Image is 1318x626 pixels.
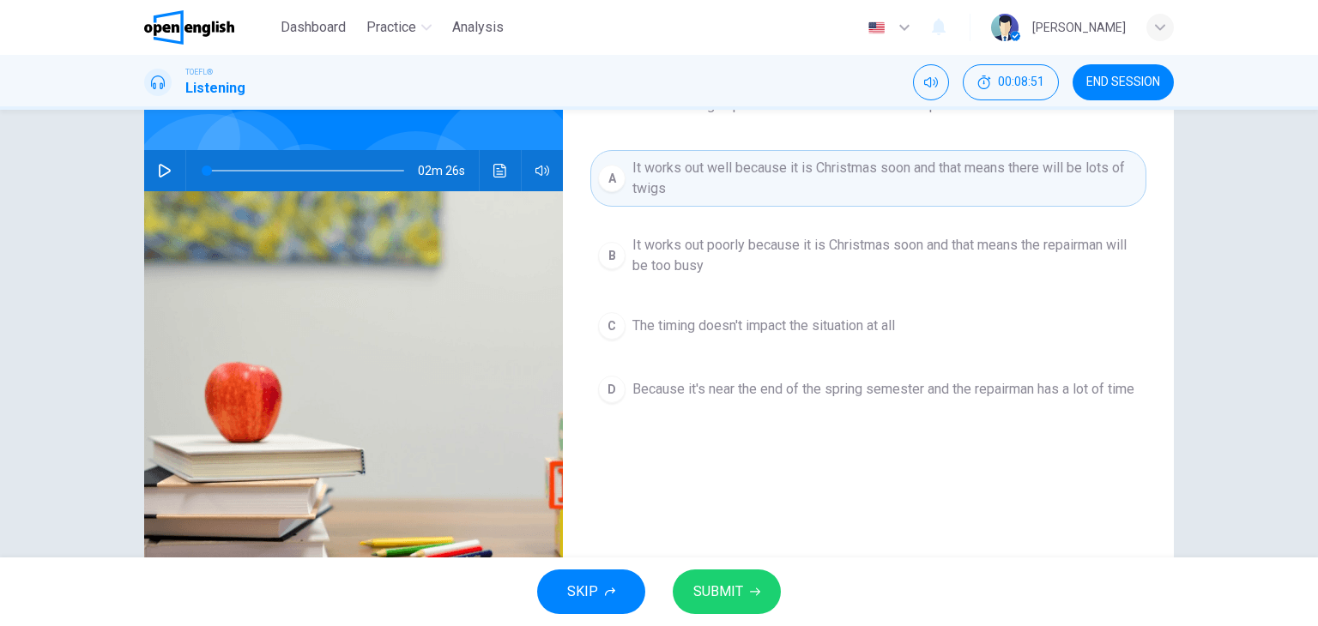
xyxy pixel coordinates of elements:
button: AIt works out well because it is Christmas soon and that means there will be lots of twigs [590,150,1146,207]
span: Dashboard [281,17,346,38]
div: Mute [913,64,949,100]
span: It works out poorly because it is Christmas soon and that means the repairman will be too busy [632,235,1139,276]
h1: Listening [185,78,245,99]
img: en [866,21,887,34]
button: CThe timing doesn't impact the situation at all [590,304,1146,347]
button: BIt works out poorly because it is Christmas soon and that means the repairman will be too busy [590,227,1146,284]
span: Because it's near the end of the spring semester and the repairman has a lot of time [632,379,1134,400]
div: D [598,376,626,403]
div: A [598,165,626,192]
button: 00:08:51 [963,64,1059,100]
span: The timing doesn't impact the situation at all [632,316,895,336]
span: 02m 26s [418,150,479,191]
span: Analysis [452,17,504,38]
div: [PERSON_NAME] [1032,17,1126,38]
img: Profile picture [991,14,1019,41]
span: Practice [366,17,416,38]
span: TOEFL® [185,66,213,78]
span: SKIP [567,580,598,604]
span: END SESSION [1086,75,1160,89]
span: 00:08:51 [998,75,1044,89]
div: C [598,312,626,340]
button: END SESSION [1073,64,1174,100]
img: OpenEnglish logo [144,10,234,45]
span: SUBMIT [693,580,743,604]
div: B [598,242,626,269]
span: It works out well because it is Christmas soon and that means there will be lots of twigs [632,158,1139,199]
button: SUBMIT [673,569,781,614]
button: Dashboard [274,12,353,43]
img: Listen to this clip about Decorative Sculptures and answer the following questions: [144,191,563,609]
button: DBecause it's near the end of the spring semester and the repairman has a lot of time [590,368,1146,411]
button: Practice [360,12,438,43]
a: OpenEnglish logo [144,10,274,45]
button: Analysis [445,12,511,43]
button: Click to see the audio transcription [487,150,514,191]
button: SKIP [537,569,645,614]
div: Hide [963,64,1059,100]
